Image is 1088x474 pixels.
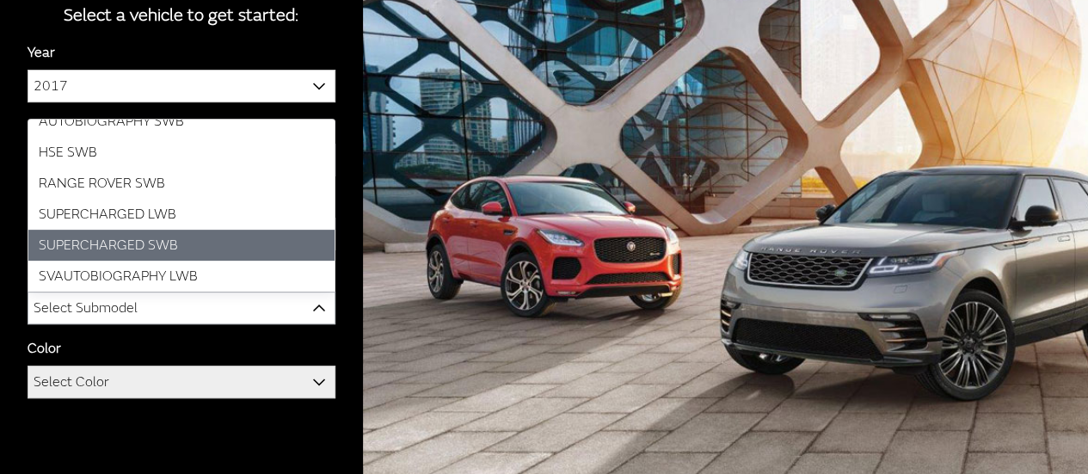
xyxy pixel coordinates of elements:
[28,366,335,398] span: Select Color
[28,116,61,137] label: Make
[34,366,109,397] span: Select Color
[28,230,335,261] li: SUPERCHARGED SWB
[28,71,335,102] span: 2017
[28,366,335,397] span: Select Color
[28,261,335,292] li: SVAUTOBIOGRAPHY LWB
[28,199,335,230] li: SUPERCHARGED LWB
[28,292,335,323] span: Select Submodel
[28,338,61,359] label: Color
[28,70,335,102] span: 2017
[28,168,335,199] li: RANGE ROVER SWB
[28,42,55,63] label: Year
[28,106,335,137] li: AUTOBIOGRAPHY SWB
[28,3,335,28] div: Select a vehicle to get started:
[28,137,335,168] li: HSE SWB
[28,292,335,324] span: Select Submodel
[34,292,138,323] span: Select Submodel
